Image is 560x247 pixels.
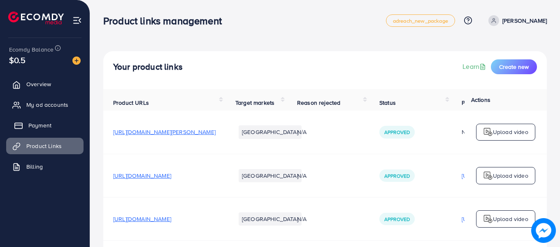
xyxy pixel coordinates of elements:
[393,18,448,24] span: adreach_new_package
[8,12,64,24] img: logo
[499,63,529,71] span: Create new
[113,128,216,136] span: [URL][DOMAIN_NAME][PERSON_NAME]
[239,212,302,226] li: [GEOGRAPHIC_DATA]
[493,171,528,181] p: Upload video
[239,125,302,139] li: [GEOGRAPHIC_DATA]
[28,121,51,129] span: Payment
[26,101,68,109] span: My ad accounts
[6,138,84,154] a: Product Links
[483,127,493,137] img: logo
[493,127,528,137] p: Upload video
[6,158,84,175] a: Billing
[379,99,396,107] span: Status
[297,99,340,107] span: Reason rejected
[297,172,307,180] span: N/A
[6,117,84,134] a: Payment
[26,162,43,171] span: Billing
[532,219,556,243] img: image
[462,171,520,181] p: [URL][DOMAIN_NAME]
[384,216,410,223] span: Approved
[384,129,410,136] span: Approved
[297,128,307,136] span: N/A
[72,16,82,25] img: menu
[235,99,274,107] span: Target markets
[483,171,493,181] img: logo
[26,80,51,88] span: Overview
[113,215,171,223] span: [URL][DOMAIN_NAME]
[113,172,171,180] span: [URL][DOMAIN_NAME]
[9,45,53,54] span: Ecomdy Balance
[6,96,84,113] a: My ad accounts
[384,172,410,179] span: Approved
[26,142,62,150] span: Product Links
[239,169,302,182] li: [GEOGRAPHIC_DATA]
[113,99,149,107] span: Product URLs
[103,15,228,27] h3: Product links management
[462,214,520,224] p: [URL][DOMAIN_NAME]
[462,62,488,71] a: Learn
[485,15,547,26] a: [PERSON_NAME]
[493,214,528,224] p: Upload video
[502,16,547,26] p: [PERSON_NAME]
[483,214,493,224] img: logo
[471,96,490,104] span: Actions
[491,59,537,74] button: Create new
[462,128,536,136] div: N/A
[386,14,455,27] a: adreach_new_package
[9,54,26,66] span: $0.5
[72,56,81,65] img: image
[462,99,498,107] span: Product video
[297,215,307,223] span: N/A
[113,62,183,72] h4: Your product links
[6,76,84,92] a: Overview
